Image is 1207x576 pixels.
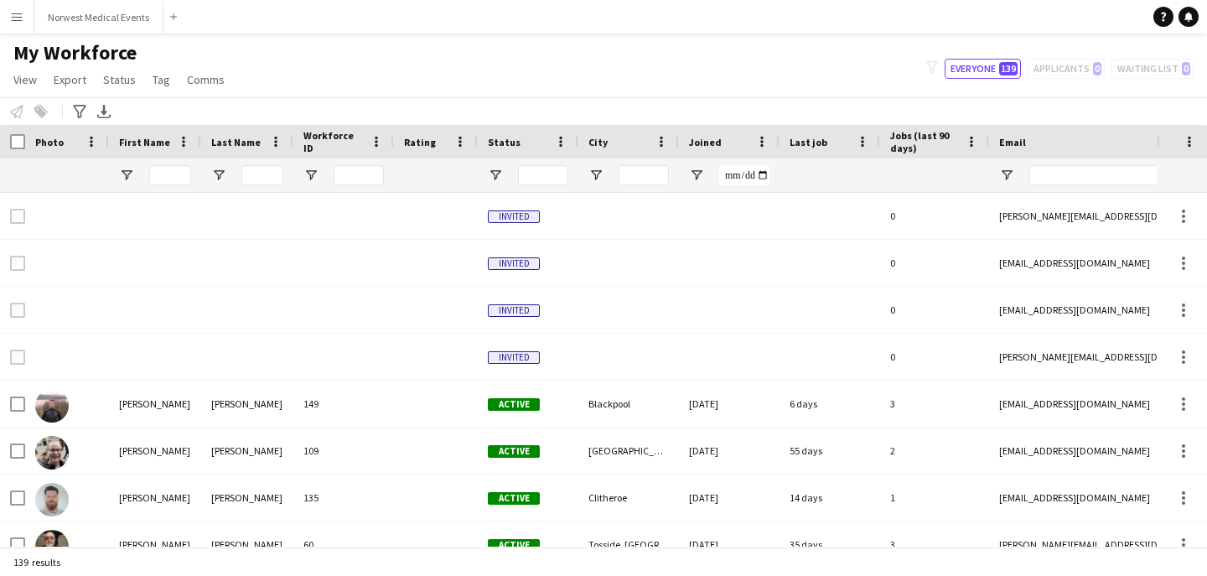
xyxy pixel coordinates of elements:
[201,428,293,474] div: [PERSON_NAME]
[488,539,540,552] span: Active
[187,72,225,87] span: Comms
[719,165,769,185] input: Joined Filter Input
[201,522,293,568] div: [PERSON_NAME]
[241,165,283,185] input: Last Name Filter Input
[146,69,177,91] a: Tag
[689,136,722,148] span: Joined
[578,381,679,427] div: Blackpool
[679,381,780,427] div: [DATE]
[880,240,989,286] div: 0
[999,168,1014,183] button: Open Filter Menu
[890,129,959,154] span: Jobs (last 90 days)
[679,428,780,474] div: [DATE]
[293,475,394,521] div: 135
[578,428,679,474] div: [GEOGRAPHIC_DATA]
[880,334,989,380] div: 0
[488,445,540,458] span: Active
[689,168,704,183] button: Open Filter Menu
[13,72,37,87] span: View
[10,350,25,365] input: Row Selection is disabled for this row (unchecked)
[201,381,293,427] div: [PERSON_NAME]
[109,381,201,427] div: [PERSON_NAME]
[578,522,679,568] div: Tosside, [GEOGRAPHIC_DATA]
[34,1,163,34] button: Norwest Medical Events
[119,168,134,183] button: Open Filter Menu
[880,381,989,427] div: 3
[880,193,989,239] div: 0
[109,428,201,474] div: [PERSON_NAME]
[201,475,293,521] div: [PERSON_NAME]
[153,72,170,87] span: Tag
[54,72,86,87] span: Export
[588,168,603,183] button: Open Filter Menu
[780,475,880,521] div: 14 days
[7,69,44,91] a: View
[880,522,989,568] div: 3
[619,165,669,185] input: City Filter Input
[679,475,780,521] div: [DATE]
[488,304,540,317] span: Invited
[780,428,880,474] div: 55 days
[303,129,364,154] span: Workforce ID
[94,101,114,122] app-action-btn: Export XLSX
[790,136,827,148] span: Last job
[35,389,69,423] img: Adam Sharif
[96,69,142,91] a: Status
[293,428,394,474] div: 109
[999,62,1018,75] span: 139
[180,69,231,91] a: Comms
[488,351,540,364] span: Invited
[880,287,989,333] div: 0
[518,165,568,185] input: Status Filter Input
[488,398,540,411] span: Active
[880,428,989,474] div: 2
[488,210,540,223] span: Invited
[10,209,25,224] input: Row Selection is disabled for this row (unchecked)
[35,136,64,148] span: Photo
[211,136,261,148] span: Last Name
[149,165,191,185] input: First Name Filter Input
[488,168,503,183] button: Open Filter Menu
[13,40,137,65] span: My Workforce
[10,303,25,318] input: Row Selection is disabled for this row (unchecked)
[488,136,521,148] span: Status
[334,165,384,185] input: Workforce ID Filter Input
[109,475,201,521] div: [PERSON_NAME]
[679,522,780,568] div: [DATE]
[303,168,319,183] button: Open Filter Menu
[293,522,394,568] div: 60
[404,136,436,148] span: Rating
[109,522,201,568] div: [PERSON_NAME]
[880,475,989,521] div: 1
[35,483,69,516] img: Alex Poulson
[588,136,608,148] span: City
[119,136,170,148] span: First Name
[47,69,93,91] a: Export
[578,475,679,521] div: Clitheroe
[293,381,394,427] div: 149
[10,256,25,271] input: Row Selection is disabled for this row (unchecked)
[999,136,1026,148] span: Email
[35,530,69,563] img: Alexander Murphy
[488,492,540,505] span: Active
[211,168,226,183] button: Open Filter Menu
[70,101,90,122] app-action-btn: Advanced filters
[780,381,880,427] div: 6 days
[945,59,1021,79] button: Everyone139
[780,522,880,568] div: 35 days
[488,257,540,270] span: Invited
[35,436,69,470] img: Aimee Johnson
[103,72,136,87] span: Status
